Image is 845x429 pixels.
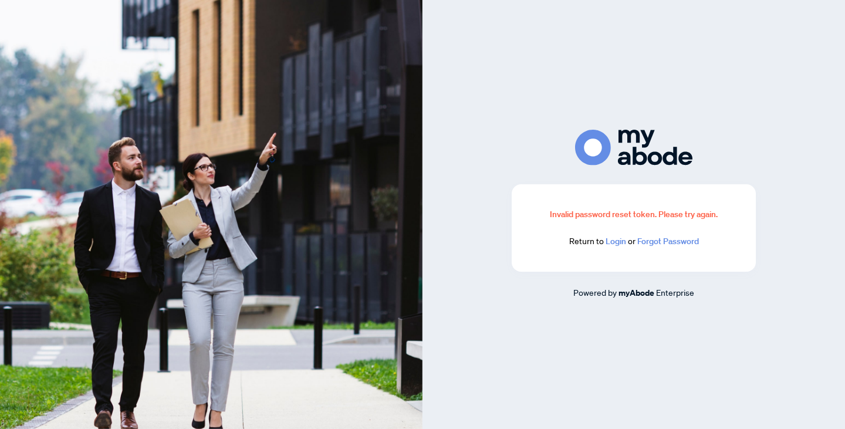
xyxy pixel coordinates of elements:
img: ma-logo [575,130,692,165]
span: Powered by [573,287,617,298]
div: Return to or [540,235,728,248]
a: myAbode [618,286,654,299]
span: Enterprise [656,287,694,298]
a: Forgot Password [637,236,699,246]
div: Invalid password reset token. Please try again. [540,208,728,221]
a: Login [606,236,626,246]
